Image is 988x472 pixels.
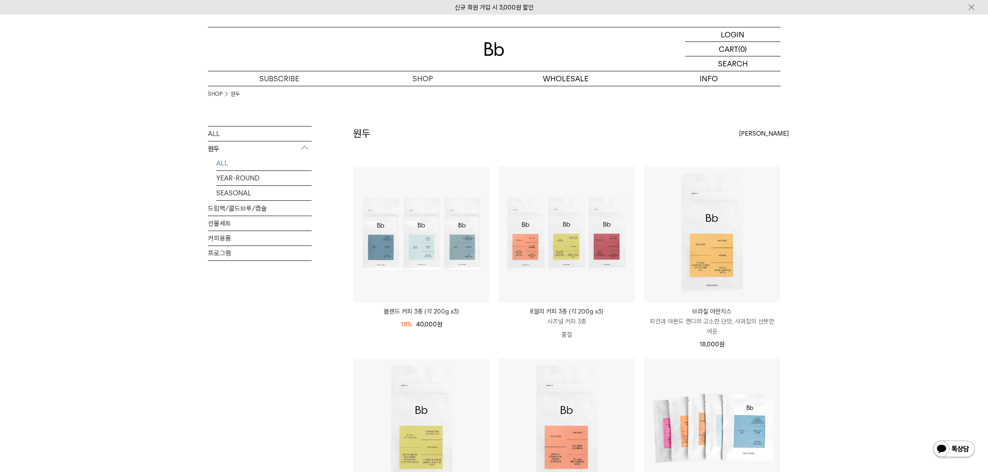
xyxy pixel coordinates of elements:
[484,42,504,56] img: 로고
[401,319,412,329] div: 18%
[208,201,312,216] a: 드립백/콜드브루/캡슐
[499,166,635,302] img: 8월의 커피 3종 (각 200g x3)
[499,316,635,326] p: 시즈널 커피 3종
[721,27,744,41] p: LOGIN
[354,307,490,316] a: 블렌드 커피 3종 (각 200g x3)
[416,321,442,328] span: 40,000
[216,156,312,170] a: ALL
[494,71,637,86] p: WHOLESALE
[700,341,725,348] span: 18,000
[499,326,635,343] p: 품절
[208,127,312,141] a: ALL
[644,166,780,302] img: 브라질 아란치스
[351,71,494,86] a: SHOP
[208,90,222,98] a: SHOP
[932,440,976,460] img: 카카오톡 채널 1:1 채팅 버튼
[216,186,312,200] a: SEASONAL
[216,171,312,185] a: YEAR-ROUND
[718,56,748,71] p: SEARCH
[455,4,534,11] a: 신규 회원 가입 시 3,000원 할인
[499,307,635,316] p: 8월의 커피 3종 (각 200g x3)
[685,42,781,56] a: CART (0)
[208,231,312,246] a: 커피용품
[644,316,780,336] p: 피칸과 아몬드 캔디의 고소한 단맛, 사과칩의 산뜻한 여운
[637,71,781,86] p: INFO
[719,341,725,348] span: 원
[208,216,312,231] a: 선물세트
[644,307,780,316] p: 브라질 아란치스
[208,246,312,260] a: 프로그램
[499,307,635,326] a: 8월의 커피 3종 (각 200g x3) 시즈널 커피 3종
[354,166,490,302] img: 블렌드 커피 3종 (각 200g x3)
[644,307,780,336] a: 브라질 아란치스 피칸과 아몬드 캔디의 고소한 단맛, 사과칩의 산뜻한 여운
[685,27,781,42] a: LOGIN
[739,129,789,139] span: [PERSON_NAME]
[353,127,371,141] h2: 원두
[208,71,351,86] a: SUBSCRIBE
[738,42,747,56] p: (0)
[231,90,240,98] a: 원두
[437,321,442,328] span: 원
[208,141,312,156] p: 원두
[719,42,738,56] p: CART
